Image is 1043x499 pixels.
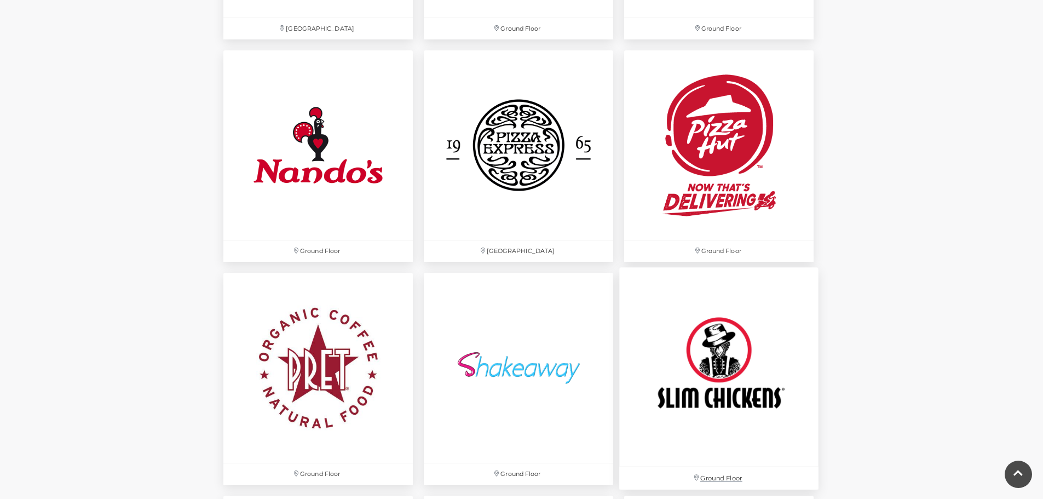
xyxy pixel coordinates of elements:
p: Ground Floor [223,240,413,262]
a: [GEOGRAPHIC_DATA] [418,45,619,267]
p: Ground Floor [624,18,814,39]
p: Ground Floor [223,463,413,485]
a: Ground Floor [614,262,825,496]
p: [GEOGRAPHIC_DATA] [223,18,413,39]
p: Ground Floor [424,18,613,39]
a: Ground Floor [619,45,819,267]
a: Ground Floor [218,45,418,267]
p: Ground Floor [624,240,814,262]
a: Ground Floor [418,267,619,490]
p: Ground Floor [424,463,613,485]
p: Ground Floor [619,467,819,490]
p: [GEOGRAPHIC_DATA] [424,240,613,262]
a: Ground Floor [218,267,418,490]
